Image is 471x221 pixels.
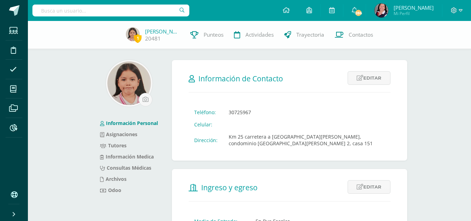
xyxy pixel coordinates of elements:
[126,27,140,41] img: b0034479976fc19ed8e20ce6eac9b2fd.png
[204,31,223,38] span: Punteos
[145,35,161,42] a: 20481
[100,142,127,149] a: Tutores
[189,118,223,131] td: Celular:
[394,10,434,16] span: Mi Perfil
[296,31,324,38] span: Trayectoria
[201,183,258,192] span: Ingreso y egreso
[107,61,151,105] img: 5cb8f2295c2711b81b2a10ff8400b807.png
[100,187,121,193] a: Odoo
[355,9,362,17] span: 286
[32,5,189,16] input: Busca un usuario...
[329,21,378,49] a: Contactos
[279,21,329,49] a: Trayectoria
[198,74,283,83] span: Información de Contacto
[100,153,154,160] a: Información Medica
[145,28,180,35] a: [PERSON_NAME]
[134,34,142,43] span: 1
[374,3,388,17] img: ff0f9ace4d1c23045c539ed074e89c73.png
[348,71,390,85] a: Editar
[189,131,223,149] td: Dirección:
[349,31,373,38] span: Contactos
[223,106,390,118] td: 30725967
[100,164,151,171] a: Consultas Médicas
[229,21,279,49] a: Actividades
[223,131,390,149] td: Km 25 carretera a [GEOGRAPHIC_DATA][PERSON_NAME], condominio [GEOGRAPHIC_DATA][PERSON_NAME] 2, ca...
[394,4,434,11] span: [PERSON_NAME]
[189,106,223,118] td: Teléfono:
[245,31,274,38] span: Actividades
[100,131,137,138] a: Asignaciones
[100,176,127,182] a: Archivos
[100,120,158,126] a: Información Personal
[348,180,390,194] a: Editar
[185,21,229,49] a: Punteos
